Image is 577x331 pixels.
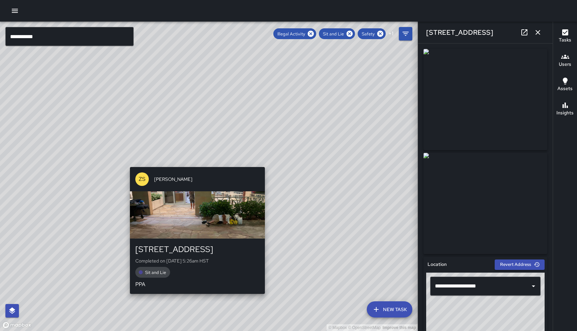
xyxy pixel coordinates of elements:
[135,244,259,255] div: [STREET_ADDRESS]
[388,30,393,38] p: + 1
[553,97,577,121] button: Insights
[553,49,577,73] button: Users
[399,27,412,40] button: Filters
[557,85,573,92] h6: Assets
[273,31,309,37] span: Illegal Activity
[556,109,574,117] h6: Insights
[428,261,447,268] h6: Location
[135,280,259,288] p: PPA
[139,175,145,183] p: ZS
[130,167,265,294] button: ZS[PERSON_NAME][STREET_ADDRESS]Completed on [DATE] 5:26am HSTSit and LiePPA
[495,259,545,270] button: Revert Address
[559,61,571,68] h6: Users
[423,153,547,254] img: request_images%2F42df0110-8d70-11f0-b650-8f320ff56508
[141,270,170,275] span: Sit and Lie
[559,36,571,44] h6: Tasks
[426,27,493,38] h6: [STREET_ADDRESS]
[358,31,379,37] span: Safety
[273,28,316,39] div: Illegal Activity
[367,301,412,318] button: New Task
[553,73,577,97] button: Assets
[135,257,259,264] p: Completed on [DATE] 5:26am HST
[154,176,259,183] span: [PERSON_NAME]
[553,24,577,49] button: Tasks
[319,31,348,37] span: Sit and Lie
[319,28,355,39] div: Sit and Lie
[423,49,547,150] img: request_images%2F40d57570-8d70-11f0-b650-8f320ff56508
[529,281,538,291] button: Open
[358,28,386,39] div: Safety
